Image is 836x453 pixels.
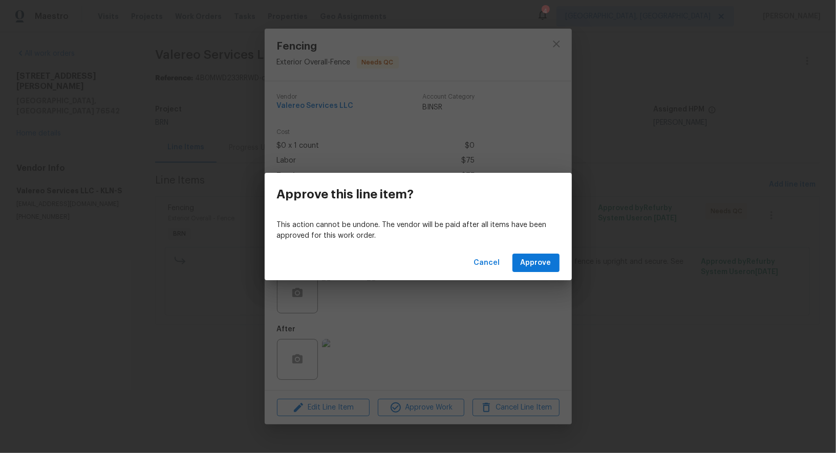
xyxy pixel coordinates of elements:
[470,254,504,273] button: Cancel
[512,254,560,273] button: Approve
[521,257,551,269] span: Approve
[277,187,414,201] h3: Approve this line item?
[277,220,560,241] p: This action cannot be undone. The vendor will be paid after all items have been approved for this...
[474,257,500,269] span: Cancel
